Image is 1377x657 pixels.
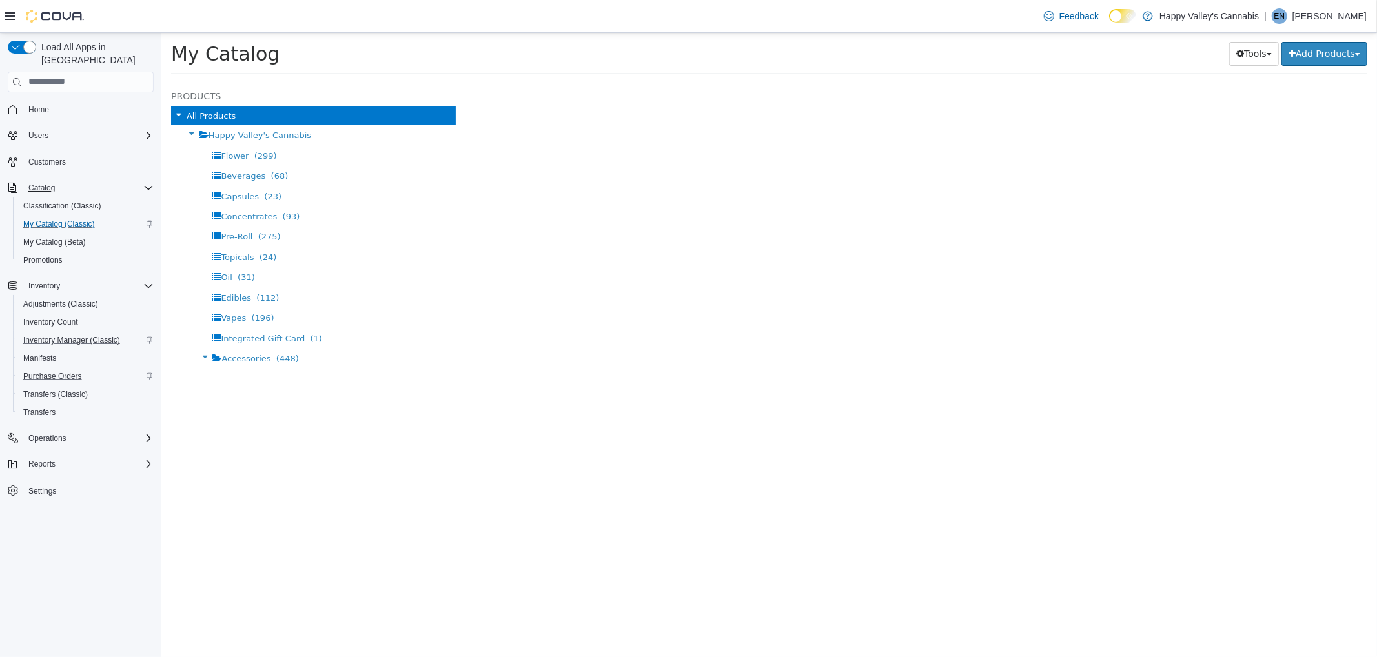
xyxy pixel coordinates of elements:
button: Add Products [1120,9,1206,33]
button: Purchase Orders [13,367,159,385]
button: Operations [23,430,72,446]
span: Users [23,128,154,143]
button: Inventory Manager (Classic) [13,331,159,349]
span: Oil [59,239,70,249]
span: Flower [59,118,87,128]
span: My Catalog (Classic) [23,219,95,229]
div: Ezra Nickel [1272,8,1287,24]
button: Adjustments (Classic) [13,295,159,313]
span: Accessories [60,321,109,330]
span: Transfers (Classic) [18,387,154,402]
a: Home [23,102,54,117]
span: Users [28,130,48,141]
a: Promotions [18,252,68,268]
span: All Products [25,78,74,88]
span: Inventory Manager (Classic) [23,335,120,345]
button: Home [3,100,159,119]
button: My Catalog (Beta) [13,233,159,251]
a: Manifests [18,350,61,366]
button: Operations [3,429,159,447]
button: Customers [3,152,159,171]
span: Operations [28,433,66,443]
span: Inventory [28,281,60,291]
span: Concentrates [59,179,116,188]
span: (112) [95,260,117,270]
span: Inventory Manager (Classic) [18,332,154,348]
span: Catalog [23,180,154,196]
span: (448) [115,321,138,330]
span: Settings [28,486,56,496]
span: (196) [90,280,113,290]
span: (299) [93,118,116,128]
span: My Catalog (Beta) [23,237,86,247]
span: Transfers [23,407,56,418]
span: Catalog [28,183,55,193]
span: My Catalog (Classic) [18,216,154,232]
button: Tools [1068,9,1117,33]
span: Purchase Orders [18,369,154,384]
span: Feedback [1059,10,1099,23]
span: Adjustments (Classic) [23,299,98,309]
button: Catalog [3,179,159,197]
a: Inventory Count [18,314,83,330]
span: Classification (Classic) [23,201,101,211]
span: Promotions [18,252,154,268]
span: Integrated Gift Card [59,301,143,310]
a: My Catalog (Beta) [18,234,91,250]
input: Dark Mode [1109,9,1136,23]
span: Topicals [59,219,92,229]
span: Operations [23,430,154,446]
span: Inventory [23,278,154,294]
span: (23) [103,159,120,168]
span: Happy Valley's Cannabis [47,97,150,107]
span: Settings [23,482,154,498]
span: EN [1274,8,1285,24]
span: Edibles [59,260,90,270]
button: Inventory [23,278,65,294]
button: Transfers [13,403,159,421]
img: Cova [26,10,84,23]
button: My Catalog (Classic) [13,215,159,233]
button: Reports [3,455,159,473]
button: Settings [3,481,159,500]
button: Inventory [3,277,159,295]
span: Load All Apps in [GEOGRAPHIC_DATA] [36,41,154,66]
span: Inventory Count [23,317,78,327]
span: (1) [149,301,161,310]
span: My Catalog [10,10,118,32]
span: (24) [98,219,116,229]
span: Capsules [59,159,97,168]
span: Inventory Count [18,314,154,330]
span: (68) [110,138,127,148]
a: Inventory Manager (Classic) [18,332,125,348]
a: Settings [23,483,61,499]
p: Happy Valley's Cannabis [1159,8,1259,24]
button: Transfers (Classic) [13,385,159,403]
span: Manifests [18,350,154,366]
a: Transfers (Classic) [18,387,93,402]
span: (275) [97,199,119,208]
span: (93) [121,179,139,188]
span: Customers [28,157,66,167]
span: Transfers (Classic) [23,389,88,399]
p: | [1264,8,1267,24]
a: Purchase Orders [18,369,87,384]
a: Transfers [18,405,61,420]
a: Customers [23,154,71,170]
button: Catalog [23,180,60,196]
button: Reports [23,456,61,472]
button: Users [23,128,54,143]
a: Classification (Classic) [18,198,107,214]
span: Customers [23,154,154,170]
button: Users [3,126,159,145]
span: Transfers [18,405,154,420]
span: My Catalog (Beta) [18,234,154,250]
button: Classification (Classic) [13,197,159,215]
a: Adjustments (Classic) [18,296,103,312]
span: Vapes [59,280,85,290]
span: Reports [23,456,154,472]
span: Home [23,101,154,117]
span: Reports [28,459,56,469]
span: Promotions [23,255,63,265]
